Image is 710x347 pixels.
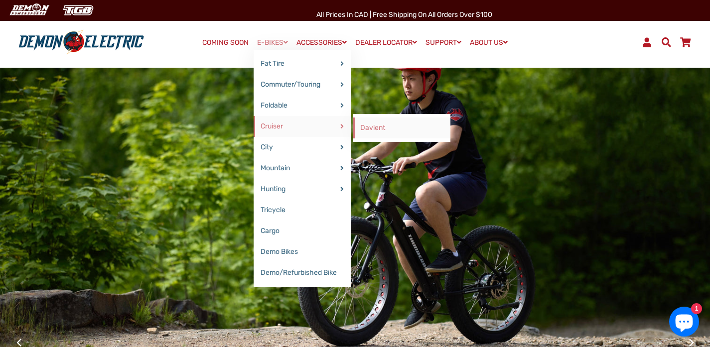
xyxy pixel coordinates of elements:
a: Demo Bikes [254,241,351,262]
a: City [254,137,351,158]
a: Fat Tire [254,53,351,74]
a: Demo/Refurbished Bike [254,262,351,283]
a: ABOUT US [466,35,511,50]
a: E-BIKES [254,35,291,50]
a: Cargo [254,221,351,241]
a: Cruiser [254,116,351,137]
img: TGB Canada [58,2,99,18]
inbox-online-store-chat: Shopify online store chat [666,307,702,339]
a: Mountain [254,158,351,179]
a: Tricycle [254,200,351,221]
a: Hunting [254,179,351,200]
a: Commuter/Touring [254,74,351,95]
a: COMING SOON [199,36,252,50]
a: DEALER LOCATOR [352,35,421,50]
a: Davient [353,117,450,138]
a: ACCESSORIES [293,35,350,50]
img: Demon Electric [5,2,53,18]
img: Demon Electric logo [15,29,147,55]
a: SUPPORT [422,35,465,50]
span: All Prices in CAD | Free shipping on all orders over $100 [316,10,492,19]
a: Foldable [254,95,351,116]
